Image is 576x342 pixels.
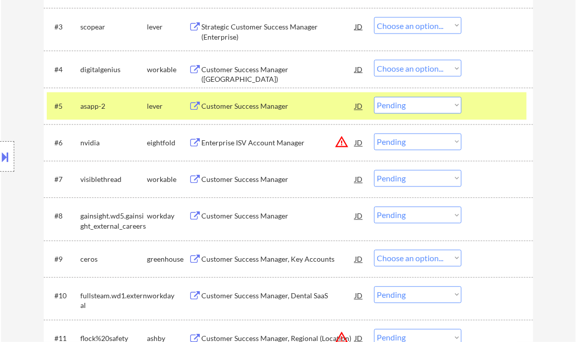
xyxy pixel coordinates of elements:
div: Customer Success Manager [202,211,355,222]
div: JD [354,97,365,115]
div: #10 [55,291,73,301]
div: JD [354,207,365,225]
div: #3 [55,22,73,32]
div: JD [354,250,365,268]
div: Customer Success Manager, Dental SaaS [202,291,355,301]
div: Customer Success Manager ([GEOGRAPHIC_DATA]) [202,65,355,84]
div: JD [354,170,365,189]
div: fullsteam.wd1.external [81,291,147,311]
div: JD [354,134,365,152]
div: Customer Success Manager [202,102,355,112]
div: JD [354,287,365,305]
div: Customer Success Manager, Key Accounts [202,255,355,265]
div: greenhouse [147,255,189,265]
div: scopear [81,22,147,32]
div: Strategic Customer Success Manager (Enterprise) [202,22,355,42]
div: workday [147,291,189,301]
div: JD [354,60,365,78]
div: JD [354,17,365,36]
div: ceros [81,255,147,265]
div: Customer Success Manager [202,175,355,185]
div: #9 [55,255,73,265]
button: warning_amber [335,135,349,149]
div: Enterprise ISV Account Manager [202,138,355,148]
div: lever [147,22,189,32]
